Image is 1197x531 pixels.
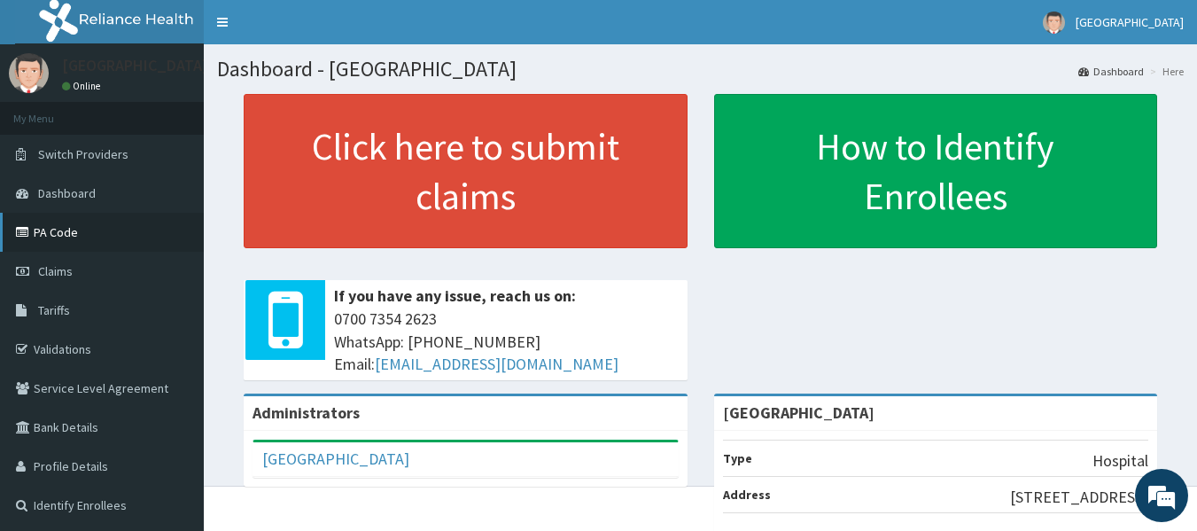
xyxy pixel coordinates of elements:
[103,155,245,334] span: We're online!
[375,354,618,374] a: [EMAIL_ADDRESS][DOMAIN_NAME]
[9,53,49,93] img: User Image
[1146,64,1184,79] li: Here
[33,89,72,133] img: d_794563401_company_1708531726252_794563401
[253,402,360,423] b: Administrators
[1043,12,1065,34] img: User Image
[723,402,874,423] strong: [GEOGRAPHIC_DATA]
[38,263,73,279] span: Claims
[262,449,409,469] a: [GEOGRAPHIC_DATA]
[62,80,105,92] a: Online
[291,9,333,51] div: Minimize live chat window
[9,347,338,410] textarea: Type your message and hit 'Enter'
[1010,486,1148,509] p: [STREET_ADDRESS]
[38,302,70,318] span: Tariffs
[38,185,96,201] span: Dashboard
[244,94,688,248] a: Click here to submit claims
[334,285,576,306] b: If you have any issue, reach us on:
[334,308,679,376] span: 0700 7354 2623 WhatsApp: [PHONE_NUMBER] Email:
[723,450,752,466] b: Type
[714,94,1158,248] a: How to Identify Enrollees
[62,58,208,74] p: [GEOGRAPHIC_DATA]
[1092,449,1148,472] p: Hospital
[1076,14,1184,30] span: [GEOGRAPHIC_DATA]
[92,99,298,122] div: Chat with us now
[723,487,771,503] b: Address
[1078,64,1144,79] a: Dashboard
[217,58,1184,81] h1: Dashboard - [GEOGRAPHIC_DATA]
[38,146,128,162] span: Switch Providers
